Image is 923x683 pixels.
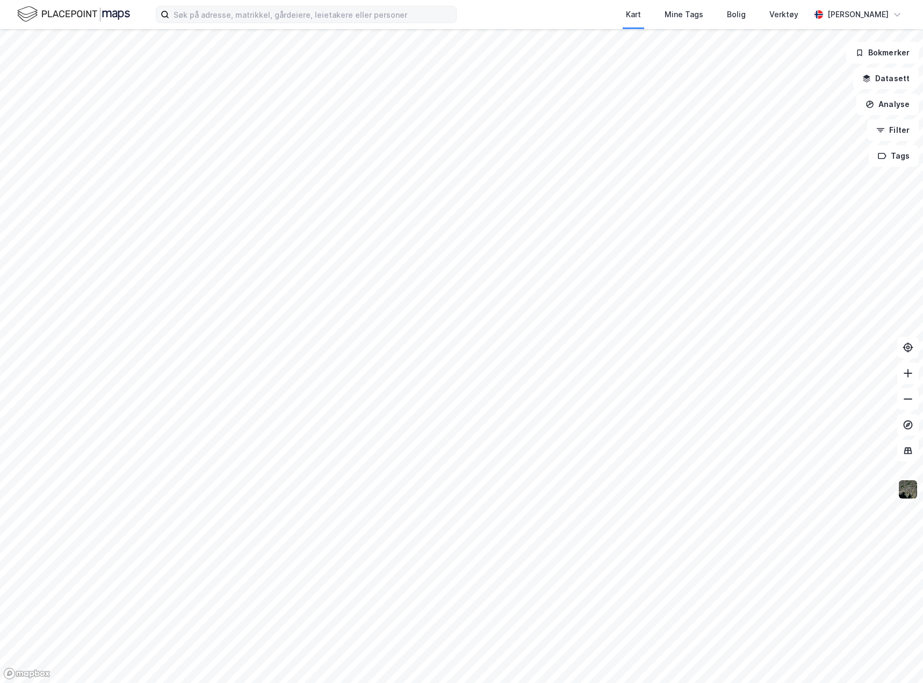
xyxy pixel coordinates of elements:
[869,631,923,683] iframe: Chat Widget
[727,8,746,21] div: Bolig
[169,6,456,23] input: Søk på adresse, matrikkel, gårdeiere, leietakere eller personer
[3,667,51,680] a: Mapbox homepage
[867,119,919,141] button: Filter
[898,479,918,500] img: 9k=
[827,8,889,21] div: [PERSON_NAME]
[626,8,641,21] div: Kart
[856,94,919,115] button: Analyse
[853,68,919,89] button: Datasett
[769,8,798,21] div: Verktøy
[846,42,919,63] button: Bokmerker
[869,145,919,167] button: Tags
[665,8,703,21] div: Mine Tags
[17,5,130,24] img: logo.f888ab2527a4732fd821a326f86c7f29.svg
[869,631,923,683] div: Kontrollprogram for chat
